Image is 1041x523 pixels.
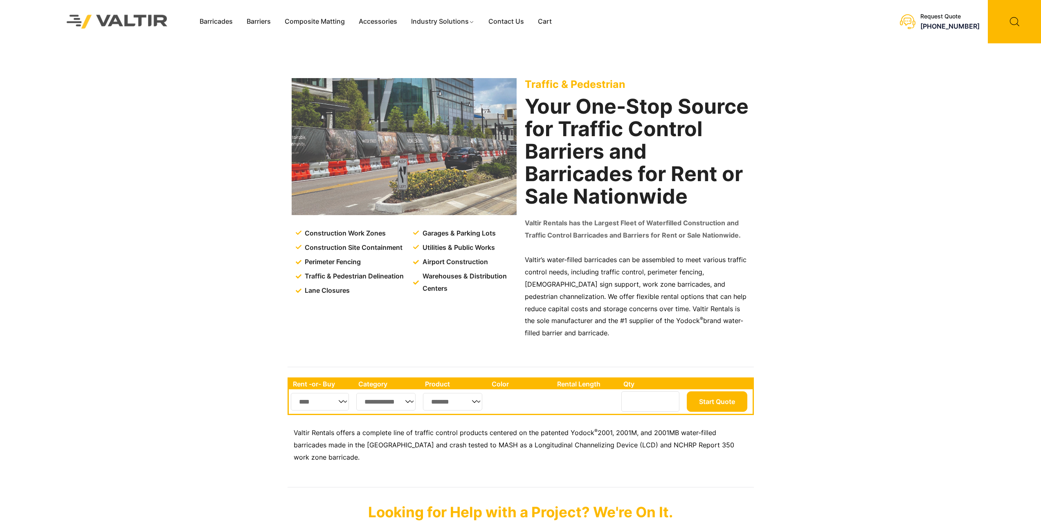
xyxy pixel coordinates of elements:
[288,503,754,521] p: Looking for Help with a Project? We're On It.
[303,227,386,240] span: Construction Work Zones
[303,270,404,283] span: Traffic & Pedestrian Delineation
[619,379,684,389] th: Qty
[354,379,421,389] th: Category
[193,16,240,28] a: Barricades
[289,379,354,389] th: Rent -or- Buy
[294,429,734,461] span: 2001, 2001M, and 2001MB water-filled barricades made in the [GEOGRAPHIC_DATA] and crash tested to...
[278,16,352,28] a: Composite Matting
[481,16,531,28] a: Contact Us
[352,16,404,28] a: Accessories
[420,270,518,295] span: Warehouses & Distribution Centers
[525,217,750,242] p: Valtir Rentals has the Largest Fleet of Waterfilled Construction and Traffic Control Barricades a...
[594,428,598,434] sup: ®
[56,4,178,39] img: Valtir Rentals
[687,391,747,412] button: Start Quote
[420,256,488,268] span: Airport Construction
[525,254,750,339] p: Valtir’s water-filled barricades can be assembled to meet various traffic control needs, includin...
[303,242,402,254] span: Construction Site Containment
[920,13,980,20] div: Request Quote
[421,379,488,389] th: Product
[488,379,553,389] th: Color
[240,16,278,28] a: Barriers
[404,16,481,28] a: Industry Solutions
[525,78,750,90] p: Traffic & Pedestrian
[525,95,750,208] h2: Your One-Stop Source for Traffic Control Barriers and Barricades for Rent or Sale Nationwide
[303,256,361,268] span: Perimeter Fencing
[294,429,594,437] span: Valtir Rentals offers a complete line of traffic control products centered on the patented Yodock
[920,22,980,30] a: [PHONE_NUMBER]
[420,242,495,254] span: Utilities & Public Works
[303,285,350,297] span: Lane Closures
[700,316,703,322] sup: ®
[553,379,619,389] th: Rental Length
[531,16,559,28] a: Cart
[420,227,496,240] span: Garages & Parking Lots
